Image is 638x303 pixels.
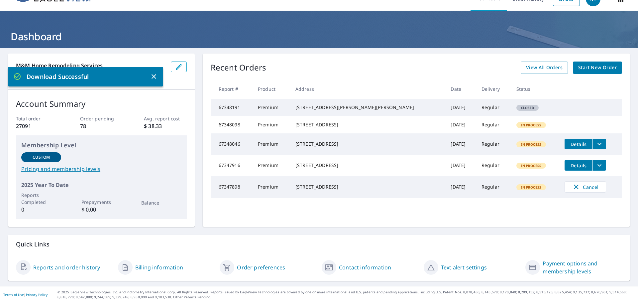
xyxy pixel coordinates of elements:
[21,165,181,173] a: Pricing and membership levels
[565,139,592,149] button: detailsBtn-67348046
[81,206,121,214] p: $ 0.00
[211,133,253,155] td: 67348046
[445,79,476,99] th: Date
[8,30,630,43] h1: Dashboard
[517,142,546,147] span: In Process
[144,122,186,130] p: $ 38.33
[21,141,181,150] p: Membership Level
[21,192,61,206] p: Reports Completed
[517,105,538,110] span: Closed
[80,115,123,122] p: Order pending
[33,263,100,271] a: Reports and order history
[211,62,266,74] p: Recent Orders
[135,263,183,271] a: Billing information
[476,155,511,176] td: Regular
[543,259,622,275] a: Payment options and membership levels
[16,115,58,122] p: Total order
[526,64,563,72] span: View All Orders
[16,98,187,110] p: Account Summary
[211,79,253,99] th: Report #
[211,176,253,198] td: 67347898
[253,99,290,116] td: Premium
[339,263,391,271] a: Contact information
[295,121,440,128] div: [STREET_ADDRESS]
[441,263,487,271] a: Text alert settings
[517,123,546,127] span: In Process
[578,64,617,72] span: Start New Order
[565,160,592,171] button: detailsBtn-67347916
[445,116,476,133] td: [DATE]
[476,79,511,99] th: Delivery
[295,162,440,169] div: [STREET_ADDRESS]
[476,133,511,155] td: Regular
[565,181,606,193] button: Cancel
[80,122,123,130] p: 78
[21,181,181,189] p: 2025 Year To Date
[445,155,476,176] td: [DATE]
[237,263,285,271] a: Order preferences
[572,183,599,191] span: Cancel
[26,292,48,297] a: Privacy Policy
[211,155,253,176] td: 67347916
[569,141,588,147] span: Details
[573,62,622,74] a: Start New Order
[445,99,476,116] td: [DATE]
[253,176,290,198] td: Premium
[3,292,24,297] a: Terms of Use
[57,290,635,300] p: © 2025 Eagle View Technologies, Inc. and Pictometry International Corp. All Rights Reserved. Repo...
[521,62,568,74] a: View All Orders
[517,163,546,168] span: In Process
[16,122,58,130] p: 27091
[445,176,476,198] td: [DATE]
[476,176,511,198] td: Regular
[253,155,290,176] td: Premium
[295,141,440,147] div: [STREET_ADDRESS]
[476,116,511,133] td: Regular
[81,199,121,206] p: Prepayments
[253,79,290,99] th: Product
[445,133,476,155] td: [DATE]
[21,206,61,214] p: 0
[290,79,446,99] th: Address
[16,62,165,70] p: M&M Home Remodeling Services
[253,133,290,155] td: Premium
[13,72,150,81] p: Download Successful
[16,240,622,248] p: Quick Links
[569,162,588,169] span: Details
[517,185,546,190] span: In Process
[295,104,440,111] div: [STREET_ADDRESS][PERSON_NAME][PERSON_NAME]
[295,184,440,190] div: [STREET_ADDRESS]
[33,154,50,160] p: Custom
[592,139,606,149] button: filesDropdownBtn-67348046
[253,116,290,133] td: Premium
[511,79,560,99] th: Status
[3,293,48,297] p: |
[592,160,606,171] button: filesDropdownBtn-67347916
[141,199,181,206] p: Balance
[211,116,253,133] td: 67348098
[211,99,253,116] td: 67348191
[476,99,511,116] td: Regular
[144,115,186,122] p: Avg. report cost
